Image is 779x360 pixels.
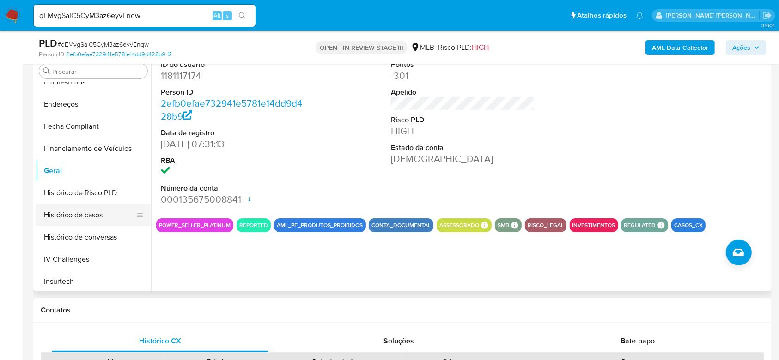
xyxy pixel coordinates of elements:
[391,115,535,125] dt: Risco PLD
[226,11,229,20] span: s
[213,11,221,20] span: Alt
[36,270,151,293] button: Insurtech
[139,336,181,346] span: Histórico CX
[161,128,305,138] dt: Data de registro
[36,182,151,204] button: Histórico de Risco PLD
[761,22,774,29] span: 3.160.1
[39,36,57,50] b: PLD
[36,115,151,138] button: Fecha Compliant
[411,42,434,53] div: MLB
[316,41,407,54] p: OPEN - IN REVIEW STAGE III
[161,87,305,97] dt: Person ID
[161,183,305,193] dt: Número da conta
[391,143,535,153] dt: Estado da conta
[161,156,305,166] dt: RBA
[621,336,655,346] span: Bate-papo
[652,40,708,55] b: AML Data Collector
[36,71,151,93] button: Empréstimos
[762,11,772,20] a: Sair
[34,10,256,22] input: Pesquise usuários ou casos...
[732,40,750,55] span: Ações
[39,50,64,59] b: Person ID
[161,60,305,70] dt: ID do usuário
[52,67,144,76] input: Procurar
[438,42,489,53] span: Risco PLD:
[391,152,535,165] dd: [DEMOGRAPHIC_DATA]
[472,42,489,53] span: HIGH
[636,12,644,19] a: Notificações
[577,11,627,20] span: Atalhos rápidos
[161,193,305,206] dd: 000135675008841
[645,40,715,55] button: AML Data Collector
[36,93,151,115] button: Endereços
[726,40,766,55] button: Ações
[666,11,760,20] p: andrea.asantos@mercadopago.com.br
[161,96,303,123] a: 2efb0efae732941e5781e14dd9d428b9
[36,248,151,270] button: IV Challenges
[66,50,171,59] a: 2efb0efae732941e5781e14dd9d428b9
[36,204,144,226] button: Histórico de casos
[43,67,50,75] button: Procurar
[36,226,151,248] button: Histórico de conversas
[391,69,535,82] dd: -301
[233,9,252,22] button: search-icon
[391,125,535,138] dd: HIGH
[161,138,305,150] dd: [DATE] 07:31:13
[391,60,535,70] dt: Pontos
[36,138,151,160] button: Financiamento de Veículos
[36,160,151,182] button: Geral
[383,336,414,346] span: Soluções
[41,306,764,315] h1: Contatos
[57,40,149,49] span: # qEMvgSaIC5CyM3az6eyvEnqw
[391,87,535,97] dt: Apelido
[161,69,305,82] dd: 1181117174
